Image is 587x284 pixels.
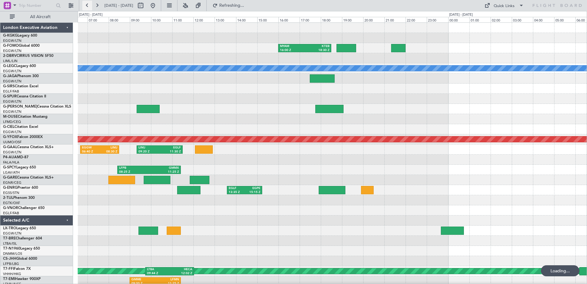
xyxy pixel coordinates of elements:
span: G-[PERSON_NAME] [3,105,37,108]
span: G-FOMO [3,44,19,48]
a: EGGW/LTN [3,231,21,236]
div: 07:00 [87,17,109,22]
a: EGGW/LTN [3,150,21,155]
div: 18:30 Z [305,48,329,53]
div: 08:00 [109,17,130,22]
div: 14:00 [236,17,257,22]
a: UUMO/OSF [3,140,21,144]
div: EGLF [229,186,245,191]
div: 16:00 [278,17,300,22]
span: G-CIEL [3,125,14,129]
a: EGGW/LTN [3,109,21,114]
a: G-GARECessna Citation XLS+ [3,176,54,179]
span: 2-TIJL [3,196,13,200]
div: HECA [169,267,192,272]
span: G-LEGC [3,64,16,68]
a: G-GAALCessna Citation XLS+ [3,145,54,149]
a: LFPB/LBG [3,262,19,266]
span: G-SPUR [3,95,17,98]
div: 12:00 [193,17,215,22]
div: 00:00 [448,17,469,22]
span: G-JAGA [3,74,17,78]
a: LFMD/CEQ [3,120,21,124]
a: LIML/LIN [3,59,17,63]
a: G-YFOXFalcon 2000EX [3,135,43,139]
span: T7-FFI [3,267,14,271]
div: 19:00 [342,17,363,22]
span: G-GAAL [3,145,17,149]
span: All Aircraft [16,15,65,19]
a: EGGW/LTN [3,79,21,84]
a: EGLF/FAB [3,89,19,94]
a: EGGW/LTN [3,38,21,43]
div: 09:00 [130,17,151,22]
span: G-VNOR [3,206,18,210]
a: 2-DBRVCIRRUS VISION SF50 [3,54,53,58]
span: G-SIRS [3,85,15,88]
a: DNMM/LOS [3,251,22,256]
a: G-[PERSON_NAME]Cessna Citation XLS [3,105,71,108]
div: 03:00 [512,17,533,22]
div: GMMX [149,166,179,170]
a: G-JAGAPhenom 300 [3,74,39,78]
a: G-VNORChallenger 650 [3,206,45,210]
div: LFMN [155,278,179,282]
a: 2-TIJLPhenom 300 [3,196,35,200]
div: 04:00 [533,17,554,22]
div: 16:00 Z [280,48,305,53]
div: LFPB [119,166,149,170]
div: LTBA [147,267,170,272]
a: LX-TROLegacy 650 [3,227,36,230]
a: EGTK/OXF [3,201,20,205]
a: G-ENRGPraetor 600 [3,186,38,190]
a: LGAV/ATH [3,170,20,175]
button: All Aircraft [7,12,67,22]
a: G-SPURCessna Citation II [3,95,46,98]
div: 20:00 [363,17,384,22]
a: VHHH/HKG [3,272,21,276]
div: 21:00 [384,17,406,22]
a: T7-FFIFalcon 7X [3,267,31,271]
a: EGGW/LTN [3,130,21,134]
span: P4-AUA [3,156,17,159]
div: 01:00 [469,17,491,22]
div: 05:00 [554,17,575,22]
a: EGGW/LTN [3,49,21,53]
div: 15:15 Z [245,190,261,195]
span: G-KGKG [3,34,17,37]
a: EGGW/LTN [3,69,21,73]
div: 09:44 Z [147,271,170,276]
div: 23:00 [427,17,448,22]
button: Refreshing... [210,1,247,10]
div: 11:00 [172,17,193,22]
div: 22:00 [406,17,427,22]
div: 11:25 Z [149,170,179,174]
a: G-KGKGLegacy 600 [3,34,37,37]
a: G-FOMOGlobal 6000 [3,44,40,48]
div: 09:20 Z [138,150,160,154]
a: G-CIELCitation Excel [3,125,38,129]
a: G-LEGCLegacy 600 [3,64,36,68]
span: M-OUSE [3,115,18,119]
div: GMME [131,278,155,282]
div: 15:00 [257,17,278,22]
span: T7-EMI [3,277,15,281]
div: 13:35 Z [229,190,245,195]
div: 18:00 [321,17,342,22]
div: 11:30 Z [160,150,181,154]
div: EGGW [82,146,100,150]
div: 08:25 Z [119,170,149,174]
div: Loading... [541,265,579,276]
span: T7-BRE [3,237,16,240]
div: 13:00 [215,17,236,22]
a: T7-N1960Legacy 650 [3,247,40,250]
a: EGGW/LTN [3,99,21,104]
span: 2-DBRV [3,54,17,58]
div: MYAM [280,44,305,49]
button: Quick Links [481,1,527,10]
a: P4-AUAMD-87 [3,156,29,159]
div: [DATE] - [DATE] [79,12,103,18]
div: 12:02 Z [169,271,192,276]
div: LIMJ [99,146,117,150]
span: G-SPCY [3,166,16,169]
